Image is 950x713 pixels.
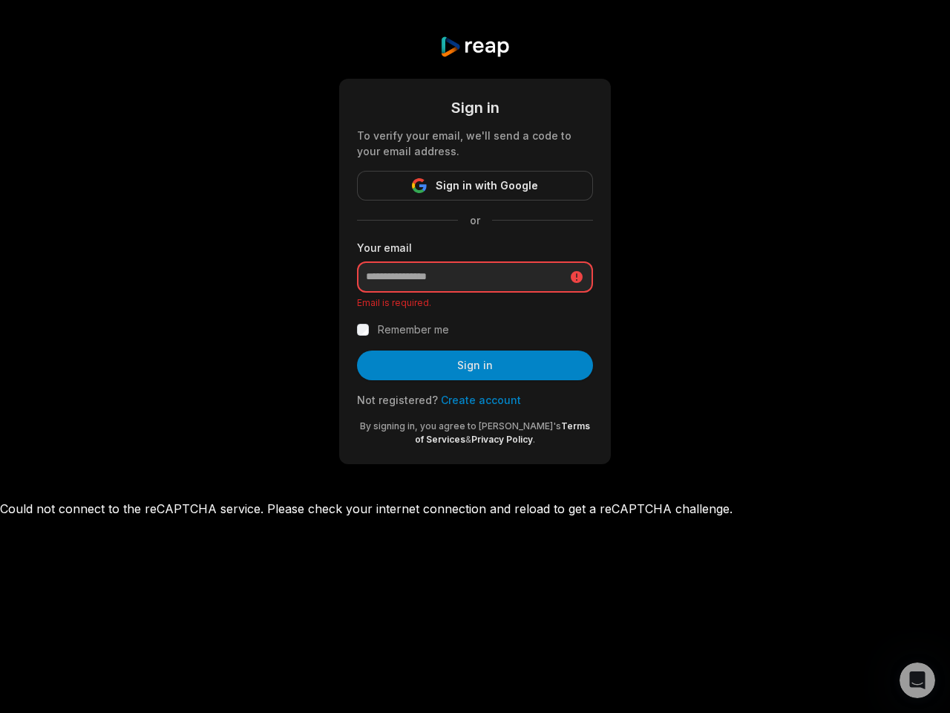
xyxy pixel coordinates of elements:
[415,420,590,445] a: Terms of Services
[357,171,593,201] button: Sign in with Google
[357,240,593,255] label: Your email
[471,434,533,445] a: Privacy Policy
[357,394,438,406] span: Not registered?
[439,36,510,58] img: reap
[441,394,521,406] a: Create account
[465,434,471,445] span: &
[357,128,593,159] div: To verify your email, we'll send a code to your email address.
[357,297,593,309] p: Email is required.
[900,662,935,698] iframe: Intercom live chat
[378,321,449,339] label: Remember me
[436,177,538,195] span: Sign in with Google
[357,351,593,380] button: Sign in
[357,97,593,119] div: Sign in
[360,420,561,432] span: By signing in, you agree to [PERSON_NAME]'s
[533,434,535,445] span: .
[458,212,492,228] span: or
